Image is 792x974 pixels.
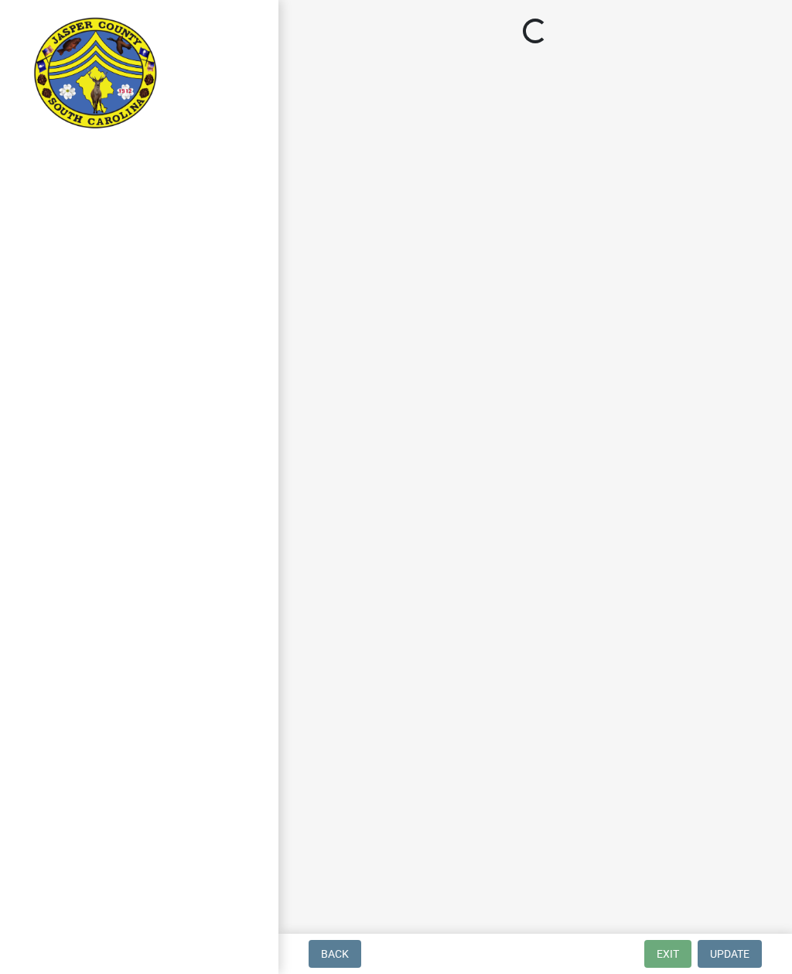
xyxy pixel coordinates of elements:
[321,948,349,960] span: Back
[644,940,691,968] button: Exit
[698,940,762,968] button: Update
[710,948,749,960] span: Update
[31,16,160,132] img: Jasper County, South Carolina
[309,940,361,968] button: Back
